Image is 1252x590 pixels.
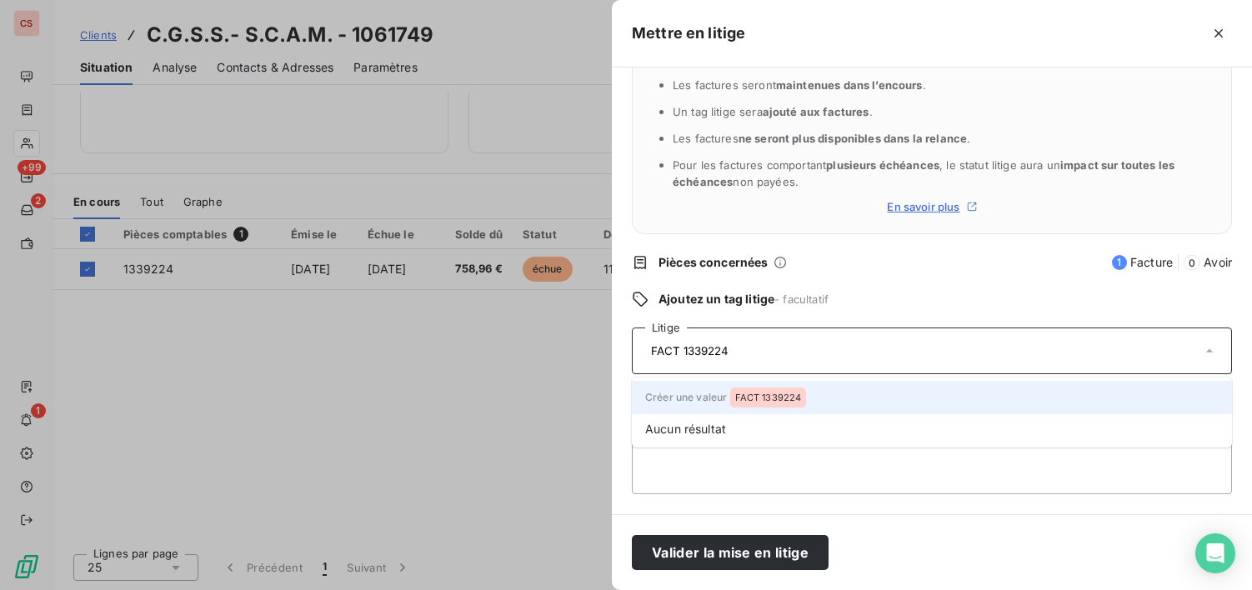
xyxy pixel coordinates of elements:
span: - facultatif [774,292,829,306]
li: Aucun résultat [632,414,1232,444]
span: En savoir plus [887,200,959,213]
span: Les factures . [673,132,970,145]
span: Ajoutez un tag litige [659,292,774,306]
span: Pièces concernées [659,254,769,271]
span: 1 [1112,255,1127,270]
span: Pour les factures comportant , le statut litige aura un non payées. [673,158,1174,188]
span: Facture Avoir [1112,254,1232,271]
div: Open Intercom Messenger [1195,533,1235,573]
span: plusieurs échéances [826,158,939,172]
span: ne seront plus disponibles dans la relance [739,132,967,145]
span: Les factures seront . [673,78,926,92]
input: Créer ou sélectionner un tag [649,343,772,358]
h5: Mettre en litige [632,22,745,45]
span: maintenues dans l’encours [776,78,923,92]
span: 0 [1184,255,1200,270]
button: Valider la mise en litige [632,535,829,570]
span: ajouté aux factures [763,105,869,118]
span: FACT 1339224 [735,392,802,402]
a: En savoir plus [653,200,1211,213]
span: Créer une valeur [645,391,806,403]
span: Un tag litige sera . [673,105,873,118]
